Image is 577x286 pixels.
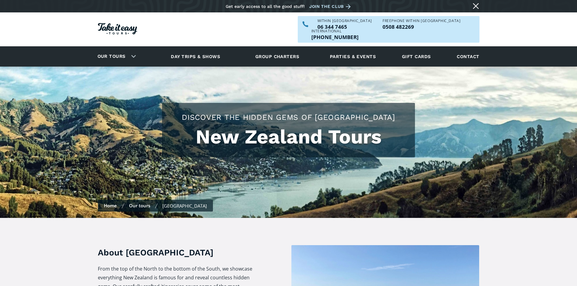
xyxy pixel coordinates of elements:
a: Parties & events [327,48,379,65]
a: Call us outside of NZ on +6463447465 [311,35,359,40]
a: Close message [471,1,481,11]
div: WITHIN [GEOGRAPHIC_DATA] [317,19,372,23]
h1: New Zealand Tours [168,126,409,148]
div: [GEOGRAPHIC_DATA] [162,203,207,209]
a: Home [104,202,117,209]
a: Call us freephone within NZ on 0508482269 [383,24,460,29]
p: 0508 482269 [383,24,460,29]
a: Our tours [129,202,150,209]
a: Call us within NZ on 063447465 [317,24,372,29]
h2: Discover the hidden gems of [GEOGRAPHIC_DATA] [168,112,409,123]
div: Get early access to all the good stuff! [226,4,305,9]
a: Gift cards [399,48,434,65]
nav: breadcrumbs [98,200,213,212]
img: Take it easy Tours logo [98,23,137,35]
h3: About [GEOGRAPHIC_DATA] [98,247,253,258]
a: Contact [454,48,482,65]
div: Our tours [90,48,141,65]
a: Homepage [98,20,137,39]
a: Our tours [93,49,130,64]
p: [PHONE_NUMBER] [311,35,359,40]
a: Group charters [248,48,307,65]
a: Join the club [309,3,353,10]
div: International [311,29,359,33]
div: Freephone WITHIN [GEOGRAPHIC_DATA] [383,19,460,23]
a: Day trips & shows [163,48,228,65]
p: 06 344 7465 [317,24,372,29]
